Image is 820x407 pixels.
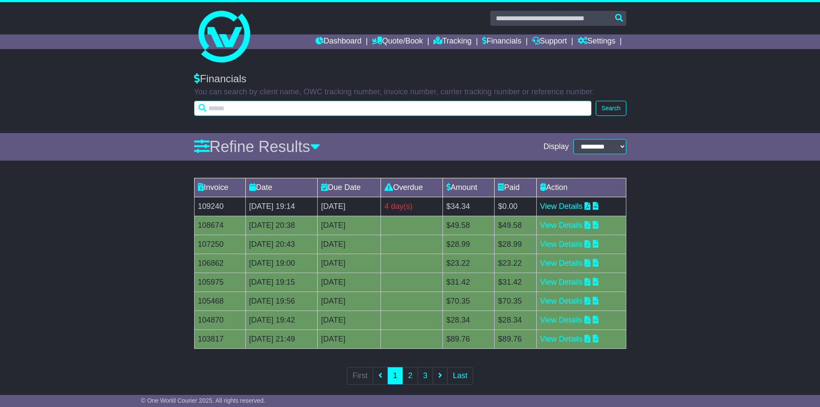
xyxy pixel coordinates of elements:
[495,197,536,216] td: $0.00
[442,311,494,329] td: $28.34
[245,178,317,197] td: Date
[540,259,583,267] a: View Details
[194,329,245,348] td: 103817
[317,254,381,273] td: [DATE]
[402,367,418,385] a: 2
[316,34,362,49] a: Dashboard
[540,202,583,211] a: View Details
[495,235,536,254] td: $28.99
[387,367,403,385] a: 1
[194,138,320,155] a: Refine Results
[245,197,317,216] td: [DATE] 19:14
[442,235,494,254] td: $28.99
[540,316,583,324] a: View Details
[543,142,569,152] span: Display
[540,278,583,286] a: View Details
[141,397,266,404] span: © One World Courier 2025. All rights reserved.
[495,216,536,235] td: $49.58
[495,273,536,292] td: $31.42
[194,273,245,292] td: 105975
[540,297,583,305] a: View Details
[194,73,626,85] div: Financials
[317,273,381,292] td: [DATE]
[194,178,245,197] td: Invoice
[317,216,381,235] td: [DATE]
[317,178,381,197] td: Due Date
[317,197,381,216] td: [DATE]
[442,292,494,311] td: $70.35
[532,34,567,49] a: Support
[495,292,536,311] td: $70.35
[433,34,471,49] a: Tracking
[245,216,317,235] td: [DATE] 20:38
[495,311,536,329] td: $28.34
[442,329,494,348] td: $89.76
[194,292,245,311] td: 105468
[540,221,583,230] a: View Details
[245,329,317,348] td: [DATE] 21:49
[482,34,521,49] a: Financials
[245,273,317,292] td: [DATE] 19:15
[447,367,473,385] a: Last
[540,240,583,249] a: View Details
[317,292,381,311] td: [DATE]
[442,216,494,235] td: $49.58
[540,335,583,343] a: View Details
[194,254,245,273] td: 106862
[418,367,433,385] a: 3
[372,34,423,49] a: Quote/Book
[317,329,381,348] td: [DATE]
[194,87,626,97] p: You can search by client name, OWC tracking number, invoice number, carrier tracking number or re...
[245,254,317,273] td: [DATE] 19:00
[194,235,245,254] td: 107250
[442,197,494,216] td: $34.34
[596,101,626,116] button: Search
[495,178,536,197] td: Paid
[194,216,245,235] td: 108674
[578,34,616,49] a: Settings
[442,178,494,197] td: Amount
[495,329,536,348] td: $89.76
[381,178,442,197] td: Overdue
[442,254,494,273] td: $23.22
[442,273,494,292] td: $31.42
[245,311,317,329] td: [DATE] 19:42
[245,235,317,254] td: [DATE] 20:43
[317,311,381,329] td: [DATE]
[495,254,536,273] td: $23.22
[317,235,381,254] td: [DATE]
[245,292,317,311] td: [DATE] 19:56
[194,311,245,329] td: 104870
[384,201,439,212] div: 4 day(s)
[194,197,245,216] td: 109240
[536,178,626,197] td: Action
